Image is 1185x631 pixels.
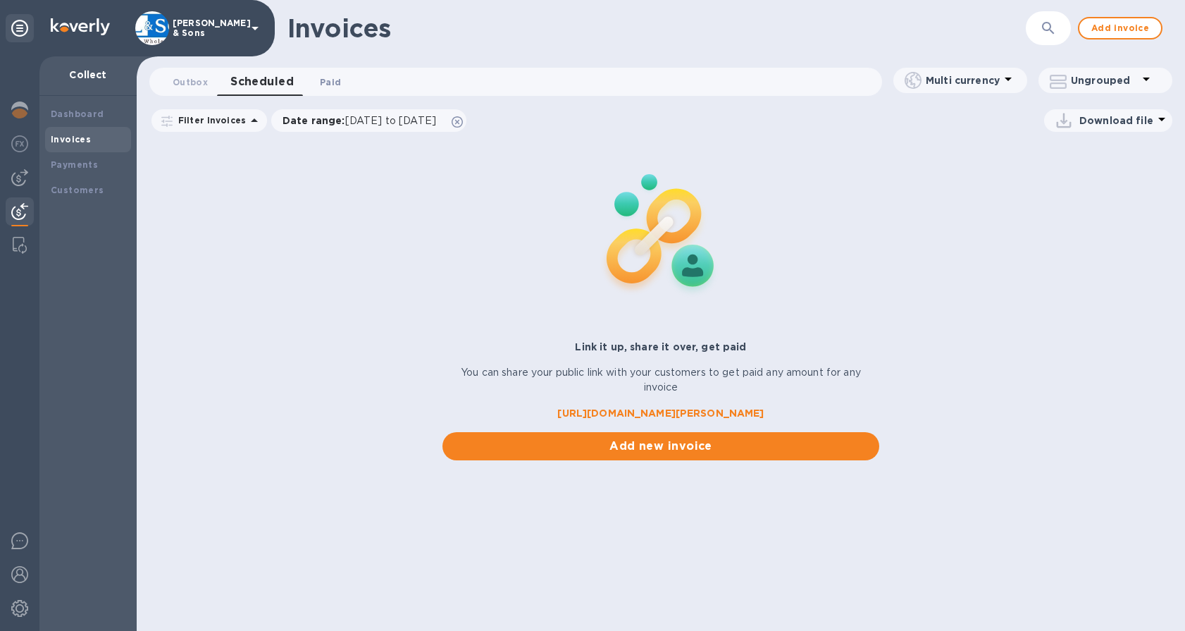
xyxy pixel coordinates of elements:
a: [URL][DOMAIN_NAME][PERSON_NAME] [442,406,879,421]
div: Date range:[DATE] to [DATE] [271,109,466,132]
button: Add invoice [1078,17,1162,39]
span: Add invoice [1091,20,1150,37]
b: Invoices [51,134,91,145]
p: [PERSON_NAME] & Sons [173,18,243,38]
span: Add new invoice [454,438,868,455]
button: Add new invoice [442,432,879,460]
p: Multi currency [926,73,1000,87]
img: Logo [51,18,110,35]
p: You can share your public link with your customers to get paid any amount for any invoice [442,365,879,395]
p: Filter Invoices [173,114,246,126]
img: Foreign exchange [11,135,28,152]
span: Scheduled [230,72,294,92]
span: Outbox [173,75,208,90]
p: Link it up, share it over, get paid [442,340,879,354]
span: Paid [320,75,341,90]
b: [URL][DOMAIN_NAME][PERSON_NAME] [557,408,764,419]
h1: Invoices [287,13,391,43]
b: Payments [51,159,98,170]
span: [DATE] to [DATE] [345,115,436,126]
p: Download file [1079,114,1153,128]
p: Ungrouped [1071,73,1138,87]
b: Dashboard [51,109,104,119]
p: Collect [51,68,125,82]
p: Date range : [283,114,443,128]
div: Unpin categories [6,14,34,42]
b: Customers [51,185,104,195]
